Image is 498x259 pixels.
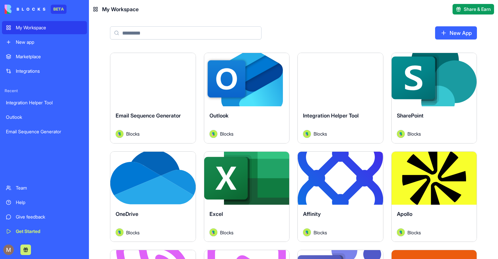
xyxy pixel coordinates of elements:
button: Share & Earn [453,4,494,14]
div: Give feedback [16,214,83,220]
span: Blocks [220,130,234,137]
span: Recent [2,88,87,93]
span: Blocks [314,130,327,137]
a: OneDriveAvatarBlocks [110,151,196,242]
span: My Workspace [102,5,139,13]
a: SharePointAvatarBlocks [391,53,477,143]
div: Integration Helper Tool [6,99,83,106]
span: Blocks [314,229,327,236]
a: Outlook [2,111,87,124]
span: OneDrive [116,211,138,217]
a: Get Started [2,225,87,238]
div: Team [16,185,83,191]
img: Avatar [303,228,311,236]
span: Email Sequence Generator [116,112,181,119]
a: Marketplace [2,50,87,63]
img: Avatar [116,130,124,138]
a: Integration Helper Tool [2,96,87,109]
a: My Workspace [2,21,87,34]
a: Email Sequence GeneratorAvatarBlocks [110,53,196,143]
div: New app [16,39,83,45]
a: ExcelAvatarBlocks [204,151,290,242]
div: Marketplace [16,53,83,60]
img: logo [5,5,45,14]
a: Integrations [2,65,87,78]
a: ApolloAvatarBlocks [391,151,477,242]
a: BETA [5,5,67,14]
span: Blocks [407,130,421,137]
a: Team [2,181,87,194]
span: Excel [209,211,223,217]
span: Outlook [209,112,229,119]
div: Email Sequence Generator [6,128,83,135]
a: OutlookAvatarBlocks [204,53,290,143]
a: AffinityAvatarBlocks [297,151,383,242]
div: My Workspace [16,24,83,31]
a: New App [435,26,477,39]
div: BETA [51,5,67,14]
div: Help [16,199,83,206]
span: Share & Earn [464,6,491,13]
span: Blocks [220,229,234,236]
span: Apollo [397,211,412,217]
a: Help [2,196,87,209]
img: Avatar [209,130,217,138]
a: Give feedback [2,210,87,223]
a: New app [2,36,87,49]
img: Avatar [397,228,405,236]
img: Avatar [303,130,311,138]
span: SharePoint [397,112,424,119]
span: Blocks [407,229,421,236]
img: Avatar [397,130,405,138]
a: Integration Helper ToolAvatarBlocks [297,53,383,143]
img: ACg8ocLQ2_qLyJ0M0VMJVQI53zu8i_zRcLLJVtdBHUBm2D4_RUq3eQ=s96-c [3,245,14,255]
span: Affinity [303,211,321,217]
span: Blocks [126,130,140,137]
img: Avatar [209,228,217,236]
span: Blocks [126,229,140,236]
div: Get Started [16,228,83,235]
img: Avatar [116,228,124,236]
div: Outlook [6,114,83,120]
div: Integrations [16,68,83,74]
span: Integration Helper Tool [303,112,359,119]
a: Email Sequence Generator [2,125,87,138]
